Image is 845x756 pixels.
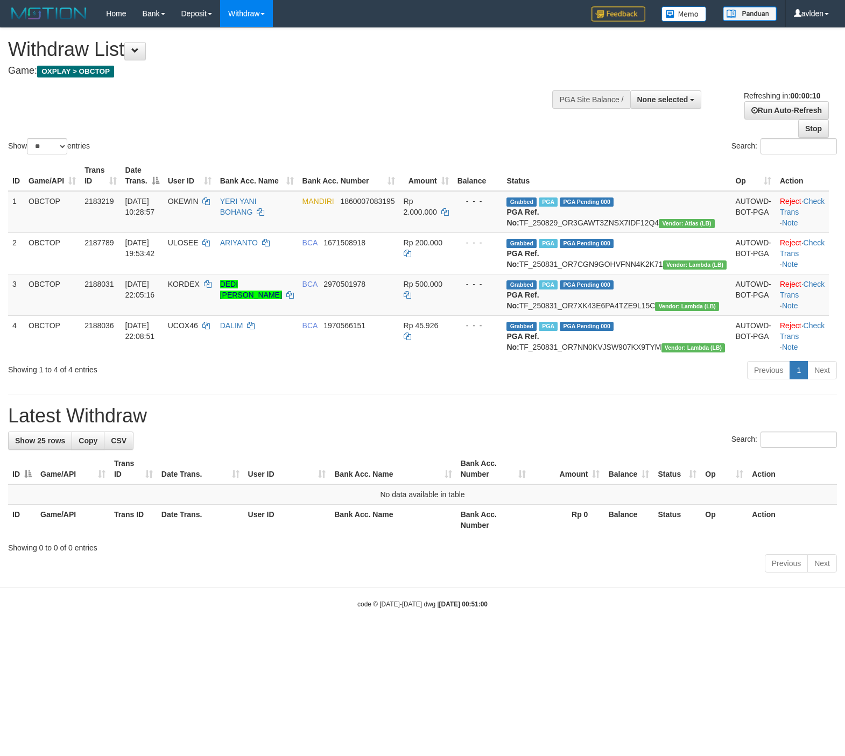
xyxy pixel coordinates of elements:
[782,260,798,269] a: Note
[84,238,114,247] span: 2187789
[323,280,365,288] span: Copy 2970501978 to clipboard
[701,505,748,535] th: Op
[323,321,365,330] span: Copy 1970566151 to clipboard
[502,315,731,357] td: TF_250831_OR7NN0KVJSW907KX9TYM
[357,600,488,608] small: code © [DATE]-[DATE] dwg |
[731,315,776,357] td: AUTOWD-BOT-PGA
[731,232,776,274] td: AUTOWD-BOT-PGA
[111,436,126,445] span: CSV
[661,6,707,22] img: Button%20Memo.svg
[168,197,199,206] span: OKEWIN
[782,218,798,227] a: Note
[164,160,216,191] th: User ID: activate to sort column ascending
[79,436,97,445] span: Copy
[8,5,90,22] img: MOTION_logo.png
[220,197,257,216] a: YERI YANI BOHANG
[104,432,133,450] a: CSV
[125,321,155,341] span: [DATE] 22:08:51
[780,238,801,247] a: Reject
[302,238,318,247] span: BCA
[439,600,488,608] strong: [DATE] 00:51:00
[506,197,537,207] span: Grabbed
[8,315,24,357] td: 4
[8,484,837,505] td: No data available in table
[220,280,282,299] a: DEDI [PERSON_NAME]
[168,280,200,288] span: KORDEX
[653,454,701,484] th: Status: activate to sort column ascending
[8,432,72,450] a: Show 25 rows
[502,232,731,274] td: TF_250831_OR7CGN9GOHVFNN4K2K71
[15,436,65,445] span: Show 25 rows
[456,454,530,484] th: Bank Acc. Number: activate to sort column ascending
[220,238,258,247] a: ARIYANTO
[244,454,330,484] th: User ID: activate to sort column ascending
[780,280,825,299] a: Check Trans
[539,280,558,289] span: Marked by avlcs1
[782,301,798,310] a: Note
[748,505,837,535] th: Action
[744,91,820,100] span: Refreshing in:
[765,554,808,573] a: Previous
[659,219,715,228] span: Vendor URL: https://dashboard.q2checkout.com/secure
[731,274,776,315] td: AUTOWD-BOT-PGA
[220,321,243,330] a: DALIM
[340,197,395,206] span: Copy 1860007083195 to clipboard
[456,505,530,535] th: Bank Acc. Number
[591,6,645,22] img: Feedback.jpg
[404,238,442,247] span: Rp 200.000
[663,260,727,270] span: Vendor URL: https://dashboard.q2checkout.com/secure
[453,160,503,191] th: Balance
[216,160,298,191] th: Bank Acc. Name: activate to sort column ascending
[298,160,399,191] th: Bank Acc. Number: activate to sort column ascending
[780,238,825,258] a: Check Trans
[731,160,776,191] th: Op: activate to sort column ascending
[399,160,453,191] th: Amount: activate to sort column ascending
[506,332,539,351] b: PGA Ref. No:
[530,454,604,484] th: Amount: activate to sort column ascending
[330,505,456,535] th: Bank Acc. Name
[404,321,439,330] span: Rp 45.926
[24,274,80,315] td: OBCTOP
[8,39,553,60] h1: Withdraw List
[37,66,114,77] span: OXPLAY > OBCTOP
[8,505,36,535] th: ID
[457,237,498,248] div: - - -
[776,315,829,357] td: · ·
[8,405,837,427] h1: Latest Withdraw
[502,274,731,315] td: TF_250831_OR7XK43E6PA4TZE9L15C
[404,197,437,216] span: Rp 2.000.000
[84,197,114,206] span: 2183219
[780,280,801,288] a: Reject
[24,232,80,274] td: OBCTOP
[782,343,798,351] a: Note
[24,160,80,191] th: Game/API: activate to sort column ascending
[457,196,498,207] div: - - -
[701,454,748,484] th: Op: activate to sort column ascending
[8,138,90,154] label: Show entries
[630,90,702,109] button: None selected
[760,432,837,448] input: Search:
[560,280,614,289] span: PGA Pending
[36,454,110,484] th: Game/API: activate to sort column ascending
[560,239,614,248] span: PGA Pending
[506,291,539,310] b: PGA Ref. No:
[125,280,155,299] span: [DATE] 22:05:16
[302,197,334,206] span: MANDIRI
[807,361,837,379] a: Next
[506,208,539,227] b: PGA Ref. No:
[8,360,344,375] div: Showing 1 to 4 of 4 entries
[8,160,24,191] th: ID
[502,160,731,191] th: Status
[168,321,198,330] span: UCOX46
[72,432,104,450] a: Copy
[8,274,24,315] td: 3
[24,315,80,357] td: OBCTOP
[302,321,318,330] span: BCA
[748,454,837,484] th: Action
[790,361,808,379] a: 1
[8,66,553,76] h4: Game:
[157,454,244,484] th: Date Trans.: activate to sort column ascending
[747,361,790,379] a: Previous
[530,505,604,535] th: Rp 0
[502,191,731,233] td: TF_250829_OR3GAWT3ZNSX7IDF12Q4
